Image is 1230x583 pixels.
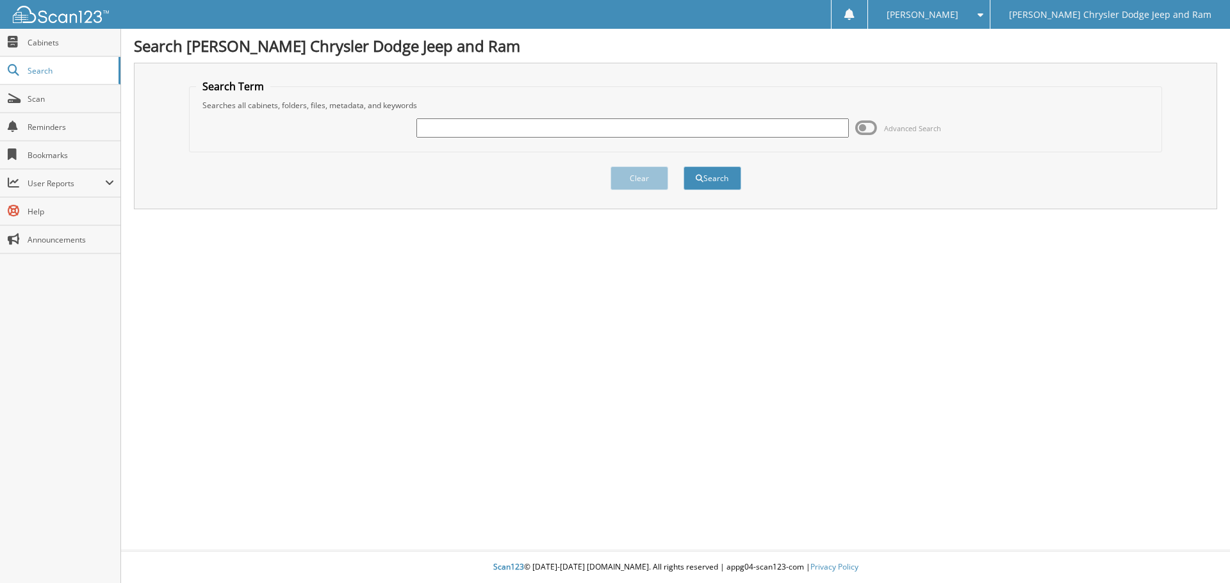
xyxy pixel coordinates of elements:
[810,561,858,572] a: Privacy Policy
[196,79,270,93] legend: Search Term
[28,65,112,76] span: Search
[28,234,114,245] span: Announcements
[134,35,1217,56] h1: Search [PERSON_NAME] Chrysler Dodge Jeep and Ram
[28,206,114,217] span: Help
[28,37,114,48] span: Cabinets
[884,124,941,133] span: Advanced Search
[1009,11,1211,19] span: [PERSON_NAME] Chrysler Dodge Jeep and Ram
[28,178,105,189] span: User Reports
[684,166,741,190] button: Search
[28,150,114,161] span: Bookmarks
[196,100,1156,111] div: Searches all cabinets, folders, files, metadata, and keywords
[28,122,114,132] span: Reminders
[13,6,109,23] img: scan123-logo-white.svg
[28,93,114,104] span: Scan
[493,561,524,572] span: Scan123
[611,166,668,190] button: Clear
[121,552,1230,583] div: © [DATE]-[DATE] [DOMAIN_NAME]. All rights reserved | appg04-scan123-com |
[1166,522,1230,583] iframe: Chat Widget
[887,11,958,19] span: [PERSON_NAME]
